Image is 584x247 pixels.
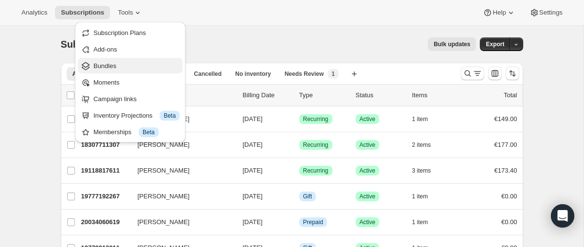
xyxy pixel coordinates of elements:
[506,67,519,80] button: Sort the results
[243,90,292,100] p: Billing Date
[243,167,263,174] span: [DATE]
[303,115,328,123] span: Recurring
[78,74,182,90] button: Moments
[81,215,517,229] div: 20034060619[PERSON_NAME][DATE]InfoPrepaidSuccessActive1 item€0.00
[488,67,502,80] button: Customize table column order and visibility
[81,217,130,227] p: 20034060619
[412,193,428,200] span: 1 item
[360,218,376,226] span: Active
[360,193,376,200] span: Active
[501,218,517,226] span: €0.00
[501,193,517,200] span: €0.00
[486,40,504,48] span: Export
[78,107,182,123] button: Inventory Projections
[303,141,328,149] span: Recurring
[243,193,263,200] span: [DATE]
[494,141,517,148] span: €177.00
[243,218,263,226] span: [DATE]
[356,90,404,100] p: Status
[132,189,229,204] button: [PERSON_NAME]
[16,6,53,19] button: Analytics
[138,192,190,201] span: [PERSON_NAME]
[524,6,568,19] button: Settings
[55,6,110,19] button: Subscriptions
[412,218,428,226] span: 1 item
[78,91,182,106] button: Campaign links
[118,9,133,17] span: Tools
[360,115,376,123] span: Active
[412,215,439,229] button: 1 item
[480,37,510,51] button: Export
[81,190,517,203] div: 19777192267[PERSON_NAME][DATE]InfoGiftSuccessActive1 item€0.00
[412,90,461,100] div: Items
[21,9,47,17] span: Analytics
[112,6,148,19] button: Tools
[93,95,137,103] span: Campaign links
[412,115,428,123] span: 1 item
[303,167,328,175] span: Recurring
[93,29,146,36] span: Subscription Plans
[299,90,348,100] div: Type
[81,90,517,100] div: IDCustomerBilling DateTypeStatusItemsTotal
[461,67,484,80] button: Search and filter results
[360,141,376,149] span: Active
[331,70,335,78] span: 1
[138,166,190,176] span: [PERSON_NAME]
[78,41,182,57] button: Add-ons
[243,115,263,123] span: [DATE]
[493,9,506,17] span: Help
[93,111,180,121] div: Inventory Projections
[235,70,271,78] span: No inventory
[78,58,182,73] button: Bundles
[93,46,117,53] span: Add-ons
[81,192,130,201] p: 19777192267
[412,167,431,175] span: 3 items
[412,138,442,152] button: 2 items
[303,193,312,200] span: Gift
[428,37,476,51] button: Bulk updates
[412,112,439,126] button: 1 item
[78,124,182,140] button: Memberships
[78,25,182,40] button: Subscription Plans
[81,166,130,176] p: 19118817611
[132,214,229,230] button: [PERSON_NAME]
[138,217,190,227] span: [PERSON_NAME]
[360,167,376,175] span: Active
[504,90,517,100] p: Total
[93,62,116,70] span: Bundles
[164,112,176,120] span: Beta
[347,67,362,81] button: Create new view
[303,218,323,226] span: Prepaid
[81,112,517,126] div: 18306269515[PERSON_NAME][DATE]SuccessRecurringSuccessActive1 item€149.00
[539,9,563,17] span: Settings
[132,163,229,178] button: [PERSON_NAME]
[494,115,517,123] span: €149.00
[93,79,119,86] span: Moments
[412,190,439,203] button: 1 item
[477,6,521,19] button: Help
[143,128,155,136] span: Beta
[551,204,574,228] div: Open Intercom Messenger
[412,141,431,149] span: 2 items
[434,40,470,48] span: Bulk updates
[61,39,125,50] span: Subscriptions
[285,70,324,78] span: Needs Review
[494,167,517,174] span: €173.40
[243,141,263,148] span: [DATE]
[81,164,517,177] div: 19118817611[PERSON_NAME][DATE]SuccessRecurringSuccessActive3 items€173.40
[93,127,180,137] div: Memberships
[61,9,104,17] span: Subscriptions
[194,70,222,78] span: Cancelled
[81,138,517,152] div: 18307711307[PERSON_NAME][DATE]SuccessRecurringSuccessActive2 items€177.00
[412,164,442,177] button: 3 items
